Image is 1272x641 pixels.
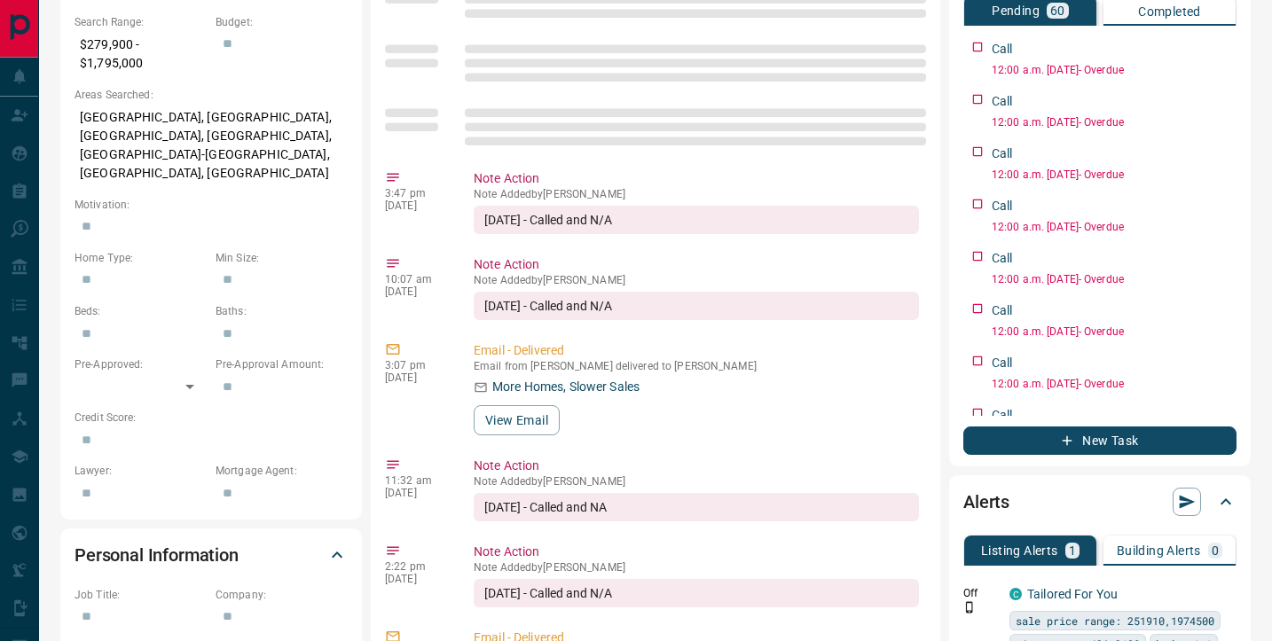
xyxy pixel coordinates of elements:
[75,463,207,479] p: Lawyer:
[992,197,1013,215] p: Call
[216,587,348,603] p: Company:
[1027,587,1118,601] a: Tailored For You
[963,488,1009,516] h2: Alerts
[474,493,919,521] div: [DATE] - Called and NA
[992,376,1237,392] p: 12:00 a.m. [DATE] - Overdue
[474,206,919,234] div: [DATE] - Called and N/A
[216,356,348,372] p: Pre-Approval Amount:
[474,169,919,188] p: Note Action
[75,30,207,78] p: $279,900 - $1,795,000
[1009,588,1022,600] div: condos.ca
[1050,4,1065,17] p: 60
[1016,612,1214,629] span: sale price range: 251910,1974500
[75,356,207,372] p: Pre-Approved:
[992,219,1237,235] p: 12:00 a.m. [DATE] - Overdue
[1069,544,1076,557] p: 1
[992,324,1237,340] p: 12:00 a.m. [DATE] - Overdue
[474,360,919,372] p: Email from [PERSON_NAME] delivered to [PERSON_NAME]
[1212,544,1219,557] p: 0
[474,405,560,435] button: View Email
[992,167,1237,183] p: 12:00 a.m. [DATE] - Overdue
[1138,5,1201,18] p: Completed
[385,285,447,298] p: [DATE]
[474,475,919,488] p: Note Added by [PERSON_NAME]
[385,573,447,585] p: [DATE]
[75,250,207,266] p: Home Type:
[75,197,348,213] p: Motivation:
[992,145,1013,163] p: Call
[963,601,976,614] svg: Push Notification Only
[992,114,1237,130] p: 12:00 a.m. [DATE] - Overdue
[75,541,239,569] h2: Personal Information
[992,354,1013,372] p: Call
[981,544,1058,557] p: Listing Alerts
[474,579,919,607] div: [DATE] - Called and N/A
[963,426,1237,455] button: New Task
[75,587,207,603] p: Job Title:
[474,274,919,286] p: Note Added by [PERSON_NAME]
[474,255,919,274] p: Note Action
[992,40,1013,59] p: Call
[474,341,919,360] p: Email - Delivered
[385,474,447,487] p: 11:32 am
[216,463,348,479] p: Mortgage Agent:
[216,250,348,266] p: Min Size:
[385,359,447,371] p: 3:07 pm
[992,301,1013,320] p: Call
[474,292,919,320] div: [DATE] - Called and N/A
[385,199,447,212] p: [DATE]
[992,271,1237,287] p: 12:00 a.m. [DATE] - Overdue
[385,187,447,199] p: 3:47 pm
[492,378,640,396] p: More Homes, Slower Sales
[992,92,1013,111] p: Call
[474,543,919,561] p: Note Action
[75,87,348,103] p: Areas Searched:
[1117,544,1201,557] p: Building Alerts
[474,188,919,200] p: Note Added by [PERSON_NAME]
[75,103,348,188] p: [GEOGRAPHIC_DATA], [GEOGRAPHIC_DATA], [GEOGRAPHIC_DATA], [GEOGRAPHIC_DATA], [GEOGRAPHIC_DATA]-[GE...
[216,14,348,30] p: Budget:
[963,585,999,601] p: Off
[75,303,207,319] p: Beds:
[75,410,348,426] p: Credit Score:
[75,534,348,576] div: Personal Information
[992,249,1013,268] p: Call
[385,560,447,573] p: 2:22 pm
[474,457,919,475] p: Note Action
[216,303,348,319] p: Baths:
[963,481,1237,523] div: Alerts
[75,14,207,30] p: Search Range:
[385,487,447,499] p: [DATE]
[474,561,919,574] p: Note Added by [PERSON_NAME]
[992,62,1237,78] p: 12:00 a.m. [DATE] - Overdue
[385,371,447,384] p: [DATE]
[992,4,1040,17] p: Pending
[385,273,447,285] p: 10:07 am
[992,406,1013,425] p: Call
